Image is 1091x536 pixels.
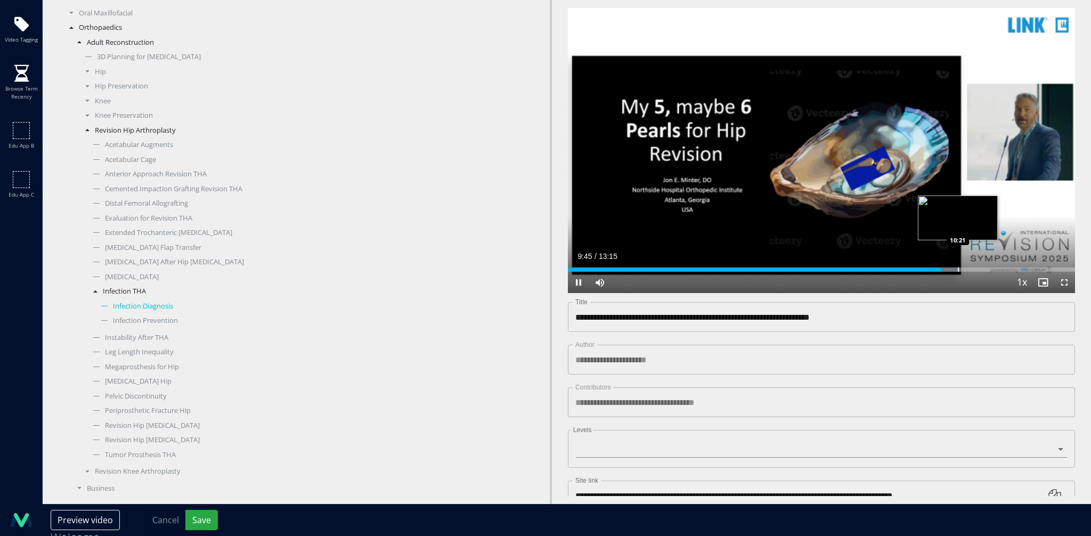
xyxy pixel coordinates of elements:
div: Oral Maxillofacial [64,8,288,19]
div: Hip Preservation [80,81,288,92]
label: Levels [572,427,593,433]
div: Infection Diagnosis [96,301,288,312]
div: [MEDICAL_DATA] After Hip [MEDICAL_DATA] [88,257,288,267]
button: Enable picture-in-picture mode [1032,272,1054,293]
span: Edu app b [9,142,34,150]
div: [MEDICAL_DATA] [88,272,288,282]
div: [MEDICAL_DATA] Hip [88,376,288,387]
div: Adult Reconstruction [72,37,288,48]
div: Infection Prevention [96,315,288,326]
span: 13:15 [599,252,617,261]
div: Knee [80,96,288,107]
div: Extended Trochanteric [MEDICAL_DATA] [88,228,288,238]
span: Video tagging [5,36,38,44]
img: image.jpeg [918,196,998,240]
button: Copy link to clipboard [1042,483,1068,508]
div: [MEDICAL_DATA] Flap Transfer [88,242,288,253]
div: Revision Knee Arthroplasty [80,466,288,477]
div: Leg Length Inequality [88,347,288,358]
span: Edu app c [9,191,34,199]
button: Pause [568,272,589,293]
span: Browse term recency [3,85,40,101]
div: Acetabular Cage [88,155,288,165]
div: Acetabular Augments [88,140,288,150]
div: 3D Planning for [MEDICAL_DATA] [80,52,288,62]
div: Tumor Prosthesis THA [88,450,288,460]
span: / [595,252,597,261]
div: Evaluation for Revision THA [88,213,288,224]
img: logo [11,509,32,531]
button: Cancel [145,510,186,530]
button: Playback Rate [1011,272,1032,293]
div: Business [72,483,288,494]
div: Periprosthetic Fracture Hip [88,405,288,416]
div: Revision Hip [MEDICAL_DATA] [88,420,288,431]
div: Orthopaedics [64,22,288,33]
div: Hip [80,67,288,77]
div: Infection THA [88,286,288,297]
div: Progress Bar [568,267,1075,272]
button: Preview video [51,510,120,530]
div: Instability After THA [88,332,288,343]
div: Revision Hip [MEDICAL_DATA] [88,435,288,445]
div: Anterior Approach Revision THA [88,169,288,180]
div: Revision Hip Arthroplasty [80,125,288,136]
button: Fullscreen [1054,272,1075,293]
div: Distal Femoral Allografting [88,198,288,209]
button: Save [185,510,218,530]
div: Pelvic Discontinuity [88,391,288,402]
video-js: Video Player [568,8,1075,294]
div: Cemented Impaction Grafting Revision THA [88,184,288,194]
button: Mute [589,272,610,293]
span: 9:45 [577,252,592,261]
div: Knee Preservation [80,110,288,121]
div: Megaprosthesis for Hip [88,362,288,372]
